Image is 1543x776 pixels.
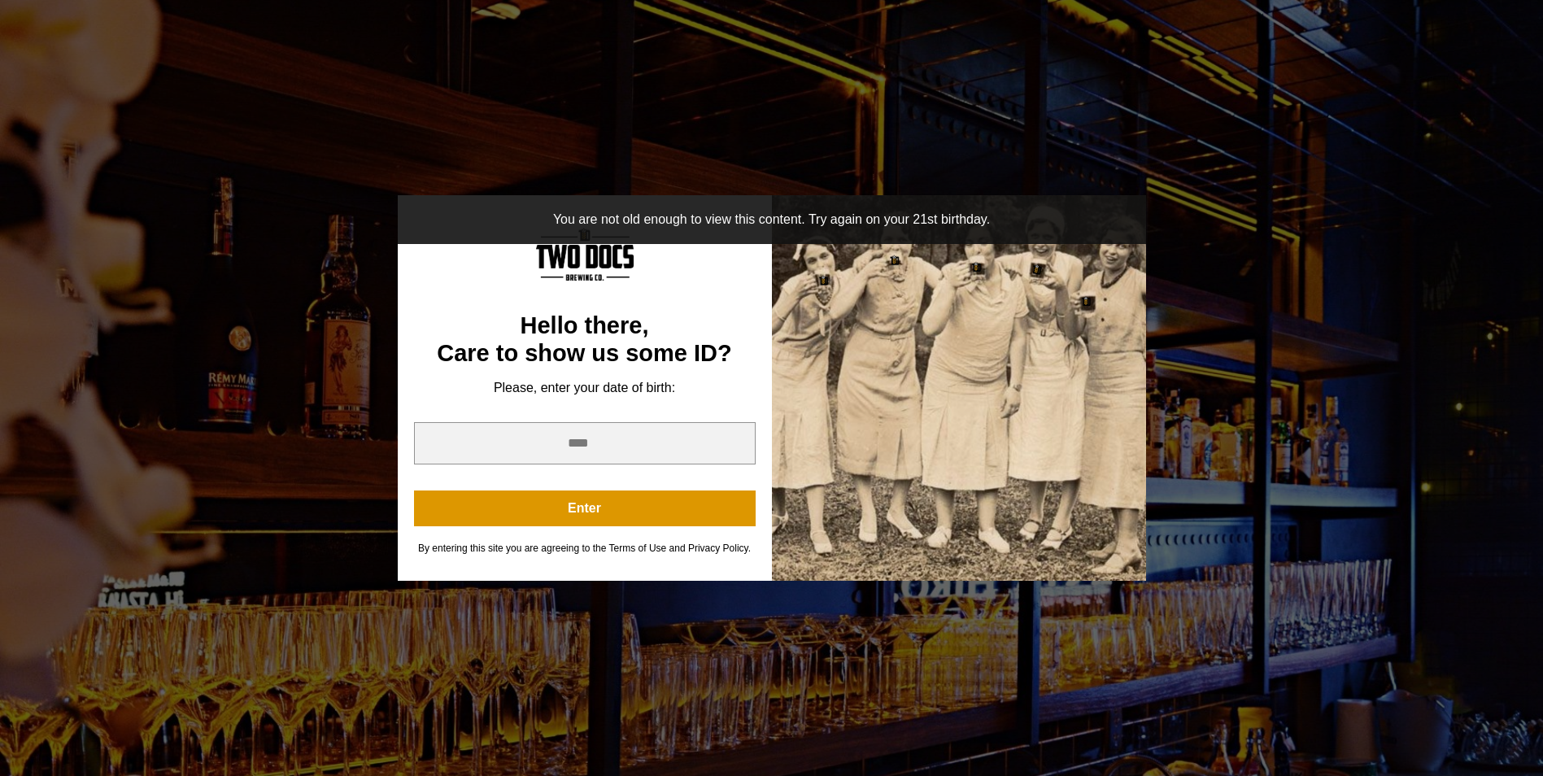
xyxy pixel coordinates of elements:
[414,543,756,555] div: By entering this site you are agreeing to the Terms of Use and Privacy Policy.
[414,312,756,367] div: Hello there, Care to show us some ID?
[414,211,1130,228] div: You are not old enough to view this content. Try again on your 21st birthday.
[414,422,756,464] input: year
[414,490,756,526] button: Enter
[414,380,756,396] div: Please, enter your date of birth:
[536,228,634,281] img: Content Logo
